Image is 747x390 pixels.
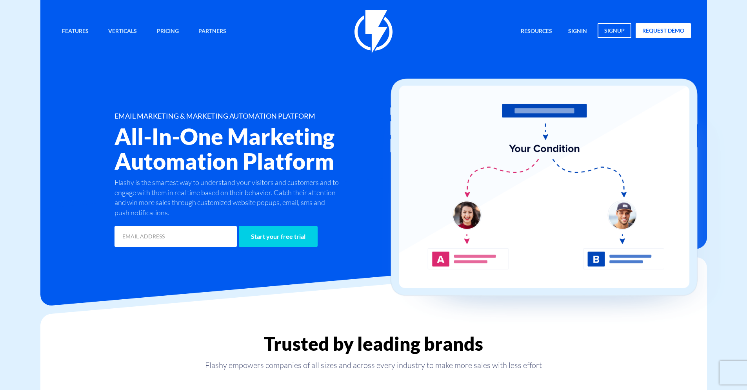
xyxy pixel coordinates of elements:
input: Start your free trial [239,226,318,247]
a: Pricing [151,23,185,40]
p: Flashy is the smartest way to understand your visitors and customers and to engage with them in r... [115,178,341,218]
a: signin [562,23,593,40]
a: Partners [193,23,232,40]
a: signup [598,23,631,38]
a: Verticals [102,23,143,40]
p: Flashy empowers companies of all sizes and across every industry to make more sales with less effort [40,360,707,371]
a: Resources [515,23,558,40]
a: request demo [636,23,691,38]
h2: Trusted by leading brands [40,333,707,354]
input: EMAIL ADDRESS [115,226,237,247]
a: Features [56,23,95,40]
h1: EMAIL MARKETING & MARKETING AUTOMATION PLATFORM [115,112,420,120]
h2: All-In-One Marketing Automation Platform [115,124,420,174]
